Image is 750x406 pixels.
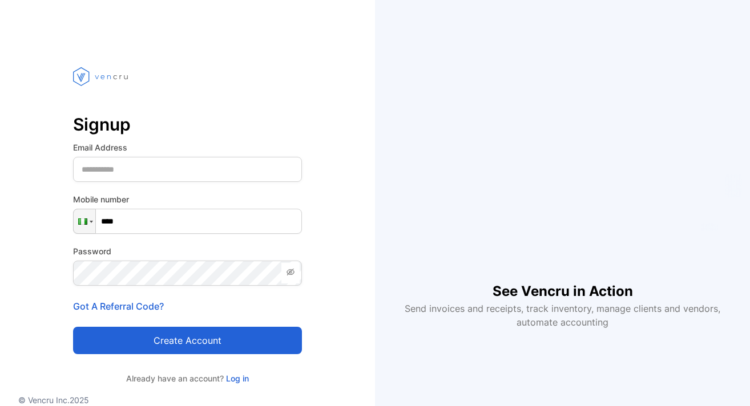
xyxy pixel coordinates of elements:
[73,46,130,107] img: vencru logo
[73,111,302,138] p: Signup
[73,245,302,257] label: Password
[73,372,302,384] p: Already have an account?
[413,77,713,263] iframe: YouTube video player
[224,373,249,383] a: Log in
[74,209,95,233] div: Nigeria: + 234
[73,327,302,354] button: Create account
[493,263,633,302] h1: See Vencru in Action
[73,141,302,153] label: Email Address
[73,193,302,205] label: Mobile number
[73,299,302,313] p: Got A Referral Code?
[398,302,727,329] p: Send invoices and receipts, track inventory, manage clients and vendors, automate accounting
